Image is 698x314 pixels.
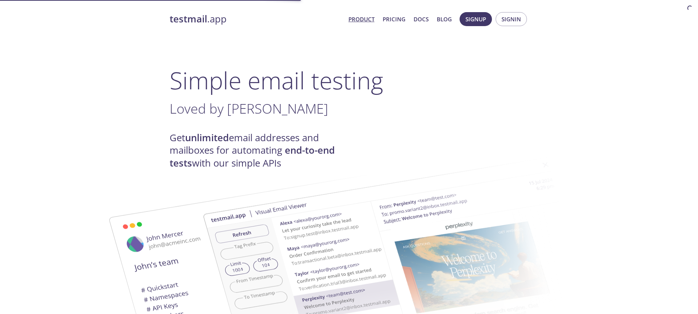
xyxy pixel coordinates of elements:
[496,12,527,26] button: Signin
[460,12,492,26] button: Signup
[170,132,349,170] h4: Get email addresses and mailboxes for automating with our simple APIs
[170,13,343,25] a: testmail.app
[414,14,429,24] a: Docs
[502,14,521,24] span: Signin
[383,14,405,24] a: Pricing
[170,99,328,118] span: Loved by [PERSON_NAME]
[170,66,529,94] h1: Simple email testing
[465,14,486,24] span: Signup
[348,14,375,24] a: Product
[185,131,229,144] strong: unlimited
[437,14,452,24] a: Blog
[170,144,335,169] strong: end-to-end tests
[170,13,207,25] strong: testmail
